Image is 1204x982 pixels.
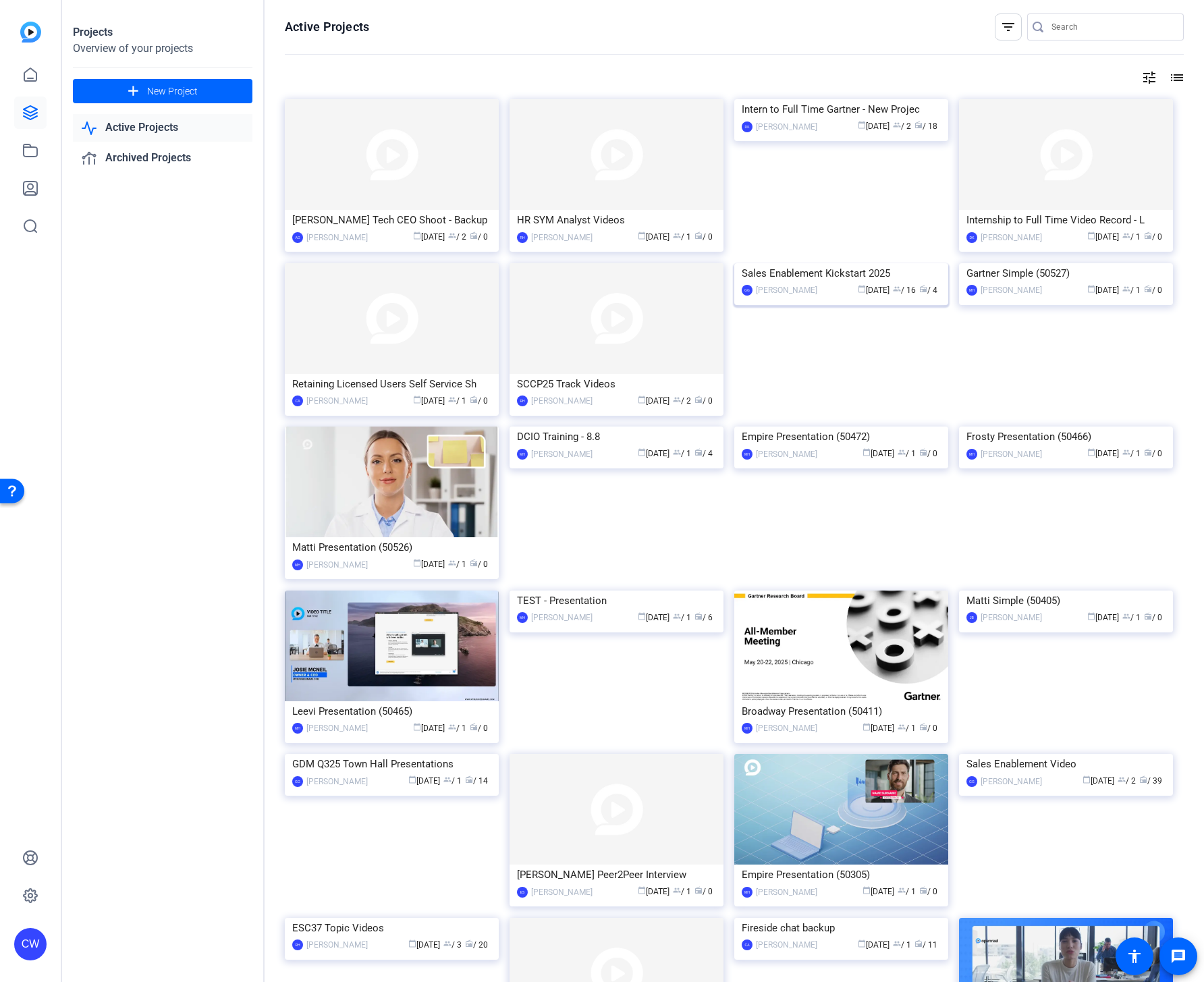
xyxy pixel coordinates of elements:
[863,448,871,456] span: calendar_today
[919,285,937,295] span: / 4
[1168,70,1184,86] mat-icon: list
[673,612,681,620] span: group
[408,776,440,786] span: [DATE]
[292,395,303,406] div: CA
[517,210,716,230] div: HR SYM Analyst Videos
[742,121,752,132] div: DK
[292,776,303,787] div: GG
[470,231,478,240] span: radio
[742,701,941,721] div: Broadway Presentation (50411)
[408,940,440,950] span: [DATE]
[898,449,916,458] span: / 1
[858,121,866,129] span: calendar_today
[673,396,691,406] span: / 2
[694,396,713,406] span: / 0
[448,232,466,242] span: / 2
[292,232,303,243] div: AG
[966,449,977,460] div: MH
[292,701,491,721] div: Leevi Presentation (50465)
[531,394,593,408] div: [PERSON_NAME]
[638,613,669,622] span: [DATE]
[1170,948,1186,964] mat-icon: message
[966,427,1166,447] div: Frosty Presentation (50466)
[448,395,456,404] span: group
[858,939,866,948] span: calendar_today
[1051,19,1173,35] input: Search
[517,612,528,623] div: MH
[756,721,817,735] div: [PERSON_NAME]
[694,448,703,456] span: radio
[756,120,817,134] div: [PERSON_NAME]
[893,940,911,950] span: / 1
[73,24,252,40] div: Projects
[1087,285,1095,293] span: calendar_today
[966,612,977,623] div: JB
[742,939,752,950] div: CA
[893,121,911,131] span: / 2
[742,99,941,119] div: Intern to Full Time Gartner - New Projec
[981,775,1042,788] div: [PERSON_NAME]
[694,612,703,620] span: radio
[898,724,916,733] span: / 1
[893,285,916,295] span: / 16
[517,395,528,406] div: RH
[465,775,473,784] span: radio
[517,887,528,898] div: ES
[1087,231,1095,240] span: calendar_today
[914,939,923,948] span: radio
[1087,613,1119,622] span: [DATE]
[408,775,416,784] span: calendar_today
[893,121,901,129] span: group
[1144,448,1152,456] span: radio
[966,285,977,296] div: MH
[517,374,716,394] div: SCCP25 Track Videos
[73,114,252,142] a: Active Projects
[1087,449,1119,458] span: [DATE]
[470,395,478,404] span: radio
[1083,775,1091,784] span: calendar_today
[914,940,937,950] span: / 11
[981,611,1042,624] div: [PERSON_NAME]
[638,396,669,406] span: [DATE]
[1122,285,1141,295] span: / 1
[694,886,703,894] span: radio
[756,283,817,297] div: [PERSON_NAME]
[531,231,593,244] div: [PERSON_NAME]
[470,559,478,567] span: radio
[1083,776,1114,786] span: [DATE]
[1144,612,1152,620] span: radio
[966,210,1166,230] div: Internship to Full Time Video Record - L
[673,395,681,404] span: group
[470,396,488,406] span: / 0
[73,40,252,57] div: Overview of your projects
[20,22,41,43] img: blue-gradient.svg
[638,887,669,896] span: [DATE]
[966,263,1166,283] div: Gartner Simple (50527)
[1122,613,1141,622] span: / 1
[1000,19,1016,35] mat-icon: filter_list
[413,232,445,242] span: [DATE]
[1118,775,1126,784] span: group
[1122,231,1130,240] span: group
[306,231,368,244] div: [PERSON_NAME]
[413,396,445,406] span: [DATE]
[292,939,303,950] div: RH
[470,232,488,242] span: / 0
[742,918,941,938] div: Fireside chat backup
[756,938,817,952] div: [PERSON_NAME]
[981,231,1042,244] div: [PERSON_NAME]
[914,121,937,131] span: / 18
[413,724,445,733] span: [DATE]
[858,940,890,950] span: [DATE]
[306,558,368,572] div: [PERSON_NAME]
[863,724,894,733] span: [DATE]
[413,559,421,567] span: calendar_today
[858,121,890,131] span: [DATE]
[742,887,752,898] div: MH
[966,232,977,243] div: DK
[1144,285,1162,295] span: / 0
[470,560,488,569] span: / 0
[1144,231,1152,240] span: radio
[1122,232,1141,242] span: / 1
[14,928,47,960] div: CW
